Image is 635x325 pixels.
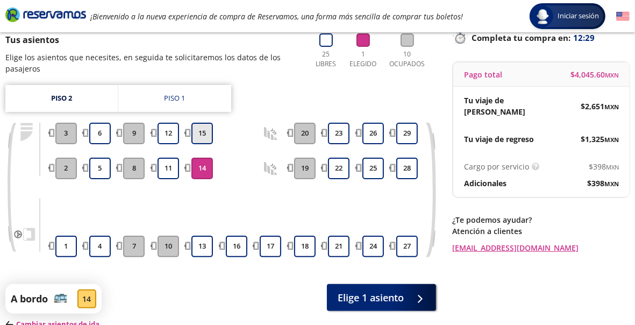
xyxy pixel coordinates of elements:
a: Piso 1 [118,85,231,112]
p: Completa tu compra en : [452,30,630,45]
button: 26 [362,123,384,144]
button: 15 [191,123,213,144]
button: 29 [396,123,418,144]
p: Cargo por servicio [464,161,529,172]
button: 11 [158,158,179,179]
div: 14 [77,289,96,308]
button: 17 [260,236,281,257]
p: 1 Elegido [348,50,378,69]
span: $ 1,325 [581,133,619,145]
div: Piso 1 [165,93,185,104]
p: A bordo [11,292,48,306]
button: 19 [294,158,316,179]
button: 12 [158,123,179,144]
button: 23 [328,123,349,144]
p: Pago total [464,69,502,80]
button: 21 [328,236,349,257]
span: $ 398 [589,161,619,172]
span: $ 2,651 [581,101,619,112]
button: 13 [191,236,213,257]
span: $ 398 [587,178,619,189]
small: MXN [604,180,619,188]
p: Tu viaje de regreso [464,133,534,145]
button: 22 [328,158,349,179]
span: $ 4,045.60 [570,69,619,80]
span: Iniciar sesión [553,11,603,22]
p: ¿Te podemos ayudar? [452,214,630,225]
p: Adicionales [464,178,506,189]
button: 16 [226,236,247,257]
button: 10 [158,236,179,257]
button: 1 [55,236,77,257]
button: 24 [362,236,384,257]
button: 20 [294,123,316,144]
button: 28 [396,158,418,179]
small: MXN [605,71,619,79]
span: 12:29 [573,32,595,44]
small: MXN [604,103,619,111]
p: Tus asientos [5,33,302,46]
button: 2 [55,158,77,179]
button: 25 [362,158,384,179]
button: 14 [191,158,213,179]
button: 7 [123,236,145,257]
button: English [616,10,630,23]
button: 5 [89,158,111,179]
i: Brand Logo [5,6,86,23]
button: 27 [396,236,418,257]
p: Tu viaje de [PERSON_NAME] [464,95,541,117]
button: 18 [294,236,316,257]
button: 4 [89,236,111,257]
small: MXN [606,163,619,171]
button: 9 [123,123,145,144]
button: 8 [123,158,145,179]
button: 3 [55,123,77,144]
p: 10 Ocupados [386,50,428,69]
small: MXN [604,136,619,144]
button: Elige 1 asiento [327,284,436,311]
a: Brand Logo [5,6,86,26]
button: 6 [89,123,111,144]
p: Atención a clientes [452,225,630,237]
a: Piso 2 [5,85,118,112]
a: [EMAIL_ADDRESS][DOMAIN_NAME] [452,242,630,253]
em: ¡Bienvenido a la nueva experiencia de compra de Reservamos, una forma más sencilla de comprar tus... [90,11,463,22]
p: Elige los asientos que necesites, en seguida te solicitaremos los datos de los pasajeros [5,52,302,74]
span: Elige 1 asiento [338,291,404,305]
p: 25 Libres [312,50,340,69]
